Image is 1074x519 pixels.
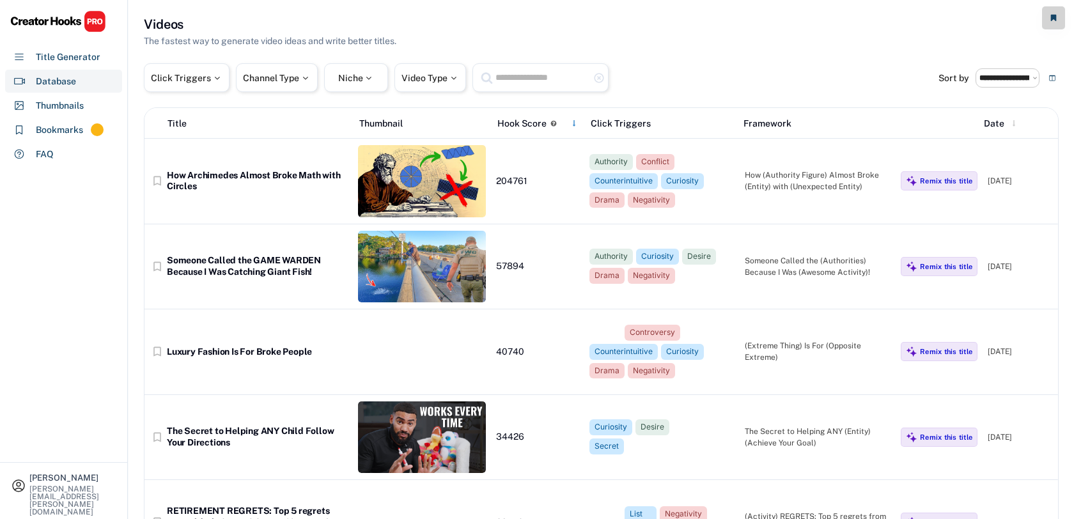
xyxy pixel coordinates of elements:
div: Remix this title [920,433,972,442]
div: How (Authority Figure) Almost Broke (Entity) with (Unexpected Entity) [745,169,891,192]
div: 34426 [496,431,579,443]
div: [DATE] [988,431,1052,443]
div: Authority [595,251,628,262]
div: Counterintuitive [595,346,653,357]
div: Bookmarks [36,123,83,137]
button: bookmark_border [151,345,164,358]
div: Someone Called the GAME WARDEN Because I Was Catching Giant Fish! [167,255,348,277]
div: [DATE] [988,346,1052,357]
img: yH5BAEAAAAALAAAAAABAAEAAAIBRAA7 [358,316,486,388]
div: Video Type [401,74,459,82]
div: Secret [595,441,619,452]
div: Framework [743,117,887,130]
img: XfeuCfOUuXg-1fdc89e1-4c7d-482b-b93a-8a0460dc763a.jpeg [358,145,486,217]
button: bookmark_border [151,431,164,444]
button: highlight_remove [593,72,605,84]
div: Drama [595,366,619,376]
div: 57894 [496,261,579,272]
h3: Videos [144,15,183,33]
img: MagicMajor%20%28Purple%29.svg [906,346,917,357]
div: Database [36,75,76,88]
div: Negativity [633,366,670,376]
div: Curiosity [641,251,674,262]
button: bookmark_border [151,260,164,273]
div: [PERSON_NAME] [29,474,116,482]
div: Remix this title [920,176,972,185]
div: Desire [687,251,711,262]
div: Negativity [633,270,670,281]
div: The fastest way to generate video ideas and write better titles. [144,35,396,48]
div: [DATE] [988,261,1052,272]
img: CHPRO%20Logo.svg [10,10,106,33]
img: thumbnail.jpeg [358,401,486,474]
div: FAQ [36,148,54,161]
div: 40740 [496,346,579,358]
div: Sort by [938,74,969,82]
div: Negativity [633,195,670,206]
div: Remix this title [920,262,972,271]
div: Drama [595,270,619,281]
div: Click Triggers [591,117,734,130]
div: Thumbnails [36,99,84,112]
div: Title [167,117,187,130]
div: Thumbnail [359,117,487,130]
img: MagicMajor%20%28Purple%29.svg [906,431,917,443]
button: bookmark_border [151,174,164,187]
div: 204761 [496,176,579,187]
div: Drama [595,195,619,206]
div: Conflict [641,157,669,167]
div: Channel Type [243,74,311,82]
div: Counterintuitive [595,176,653,187]
div: Luxury Fashion Is For Broke People [167,346,348,358]
div: The Secret to Helping ANY (Entity) (Achieve Your Goal) [745,426,891,449]
img: RpNfMFNz2VM-0f64f0ef-0278-469e-9a2f-d9a38d947630.jpeg [358,231,486,303]
div: (Extreme Thing) Is For (Opposite Extreme) [745,340,891,363]
div: Curiosity [666,176,699,187]
div: Title Generator [36,50,100,64]
div: Click Triggers [151,74,222,82]
div: Desire [641,422,664,433]
div: Remix this title [920,347,972,356]
div: Someone Called the (Authorities) Because I Was (Awesome Activity)! [745,255,891,278]
div: [PERSON_NAME][EMAIL_ADDRESS][PERSON_NAME][DOMAIN_NAME] [29,485,116,516]
div: The Secret to Helping ANY Child Follow Your Directions [167,426,348,448]
div: How Archimedes Almost Broke Math with Circles [167,170,348,192]
div: Curiosity [595,422,627,433]
img: MagicMajor%20%28Purple%29.svg [906,175,917,187]
div: Controversy [630,327,675,338]
div: Authority [595,157,628,167]
div: Niche [338,74,375,82]
div: Date [984,117,1004,130]
div: [DATE] [988,175,1052,187]
img: MagicMajor%20%28Purple%29.svg [906,261,917,272]
div: Curiosity [666,346,699,357]
div: Hook Score [497,117,547,130]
